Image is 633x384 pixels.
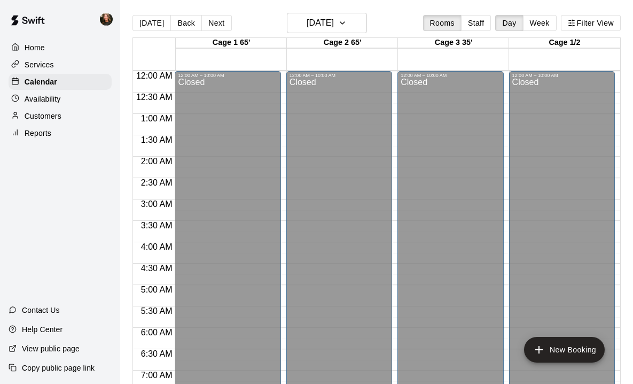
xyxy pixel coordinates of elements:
a: Home [9,40,112,56]
button: Back [170,15,202,31]
span: 3:30 AM [138,221,175,230]
div: 12:00 AM – 10:00 AM [290,73,389,78]
a: Customers [9,108,112,124]
a: Availability [9,91,112,107]
a: Reports [9,125,112,141]
div: 12:00 AM – 10:00 AM [178,73,277,78]
div: Cage 1/2 [509,38,620,48]
span: 3:00 AM [138,199,175,209]
p: Calendar [25,76,57,87]
div: AJ Seagle [98,9,120,30]
p: Reports [25,128,51,139]
p: Help Center [22,324,62,335]
div: 12:00 AM – 10:00 AM [512,73,612,78]
span: 12:00 AM [134,71,175,80]
span: 4:00 AM [138,242,175,251]
button: Next [201,15,231,31]
h6: [DATE] [307,16,334,30]
span: 2:00 AM [138,157,175,166]
span: 5:00 AM [138,285,175,294]
button: add [524,337,605,363]
span: 2:30 AM [138,178,175,187]
div: Cage 3 35' [398,38,509,48]
p: Home [25,42,45,53]
span: 4:30 AM [138,264,175,273]
span: 1:00 AM [138,114,175,123]
p: Services [25,59,54,70]
button: [DATE] [287,13,367,33]
button: Filter View [561,15,621,31]
img: AJ Seagle [100,13,113,26]
div: Cage 2 65' [287,38,398,48]
a: Calendar [9,74,112,90]
p: Availability [25,94,61,104]
button: Week [523,15,557,31]
p: Contact Us [22,305,60,316]
span: 6:30 AM [138,349,175,358]
p: Copy public page link [22,363,95,373]
span: 7:00 AM [138,371,175,380]
span: 1:30 AM [138,135,175,144]
button: Day [495,15,523,31]
a: Services [9,57,112,73]
p: Customers [25,111,61,121]
div: 12:00 AM – 10:00 AM [401,73,500,78]
button: [DATE] [132,15,171,31]
button: Rooms [423,15,462,31]
button: Staff [461,15,491,31]
div: Cage 1 65' [176,38,287,48]
span: 6:00 AM [138,328,175,337]
span: 5:30 AM [138,306,175,316]
span: 12:30 AM [134,93,175,102]
p: View public page [22,343,80,354]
